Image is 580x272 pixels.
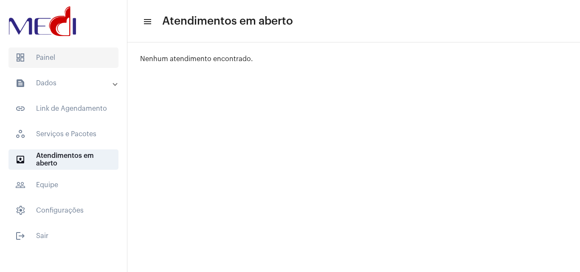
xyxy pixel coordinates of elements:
img: d3a1b5fa-500b-b90f-5a1c-719c20e9830b.png [7,4,78,38]
span: Link de Agendamento [8,98,118,119]
span: sidenav icon [15,205,25,216]
span: Nenhum atendimento encontrado. [140,56,253,62]
span: Serviços e Pacotes [8,124,118,144]
span: Atendimentos em aberto [8,149,118,170]
mat-panel-title: Dados [15,78,113,88]
span: sidenav icon [15,129,25,139]
span: Atendimentos em aberto [162,14,293,28]
span: sidenav icon [15,53,25,63]
span: Equipe [8,175,118,195]
mat-expansion-panel-header: sidenav iconDados [5,73,127,93]
mat-icon: sidenav icon [15,104,25,114]
mat-icon: sidenav icon [15,180,25,190]
mat-icon: sidenav icon [15,154,25,165]
span: Sair [8,226,118,246]
span: Painel [8,48,118,68]
mat-icon: sidenav icon [15,78,25,88]
mat-icon: sidenav icon [15,231,25,241]
span: Configurações [8,200,118,221]
mat-icon: sidenav icon [143,17,151,27]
